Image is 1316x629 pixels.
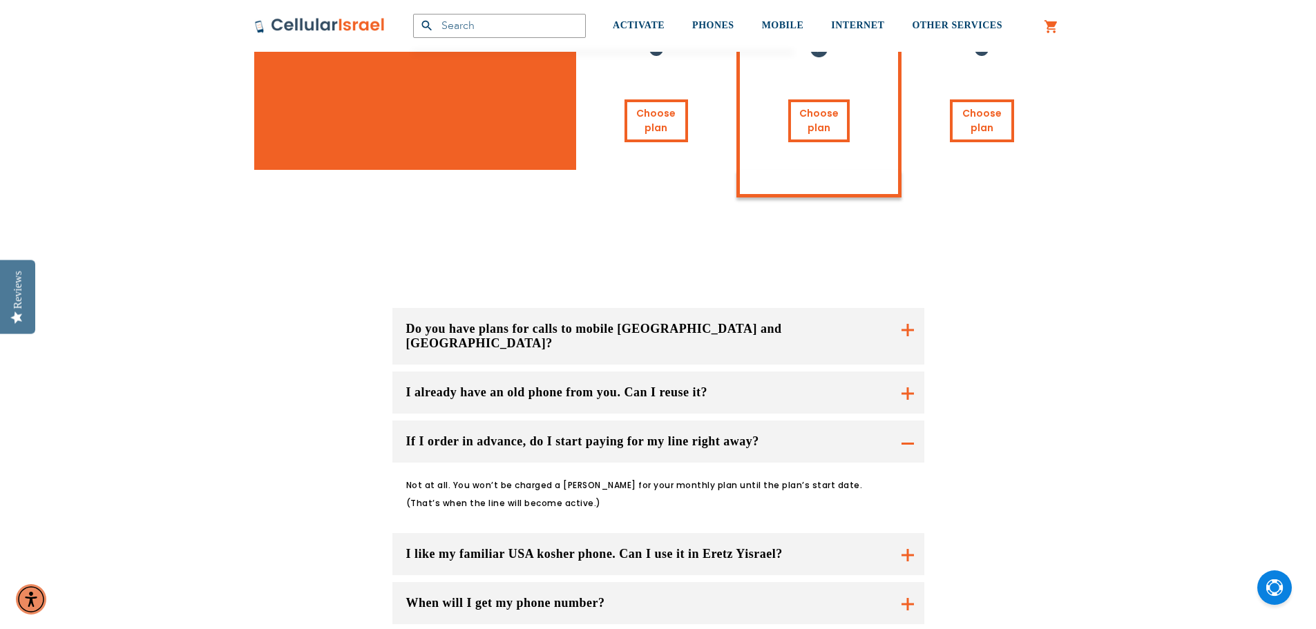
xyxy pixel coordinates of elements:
[413,14,586,38] input: Search
[624,99,688,142] a: Choose plan
[788,99,850,142] a: Choose plan
[392,420,924,463] button: If I order in advance, do I start paying for my line right away?
[762,20,804,30] span: MOBILE
[254,17,385,34] img: Cellular Israel Logo
[950,99,1013,142] a: Choose plan
[392,308,924,365] button: Do you have plans for calls to mobile [GEOGRAPHIC_DATA] and [GEOGRAPHIC_DATA]?
[392,371,924,414] button: I already have an old phone from you. Can I reuse it?
[613,20,665,30] span: ACTIVATE
[912,20,1002,30] span: OTHER SERVICES
[16,584,46,615] div: Accessibility Menu
[392,533,924,575] button: I like my familiar USA kosher phone. Can I use it in Eretz Yisrael?
[392,582,924,624] button: When will I get my phone number?
[12,271,24,309] div: Reviews
[831,20,884,30] span: INTERNET
[406,476,893,512] p: Not at all. You won’t be charged a [PERSON_NAME] for your monthly plan until the plan’s start dat...
[692,20,734,30] span: PHONES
